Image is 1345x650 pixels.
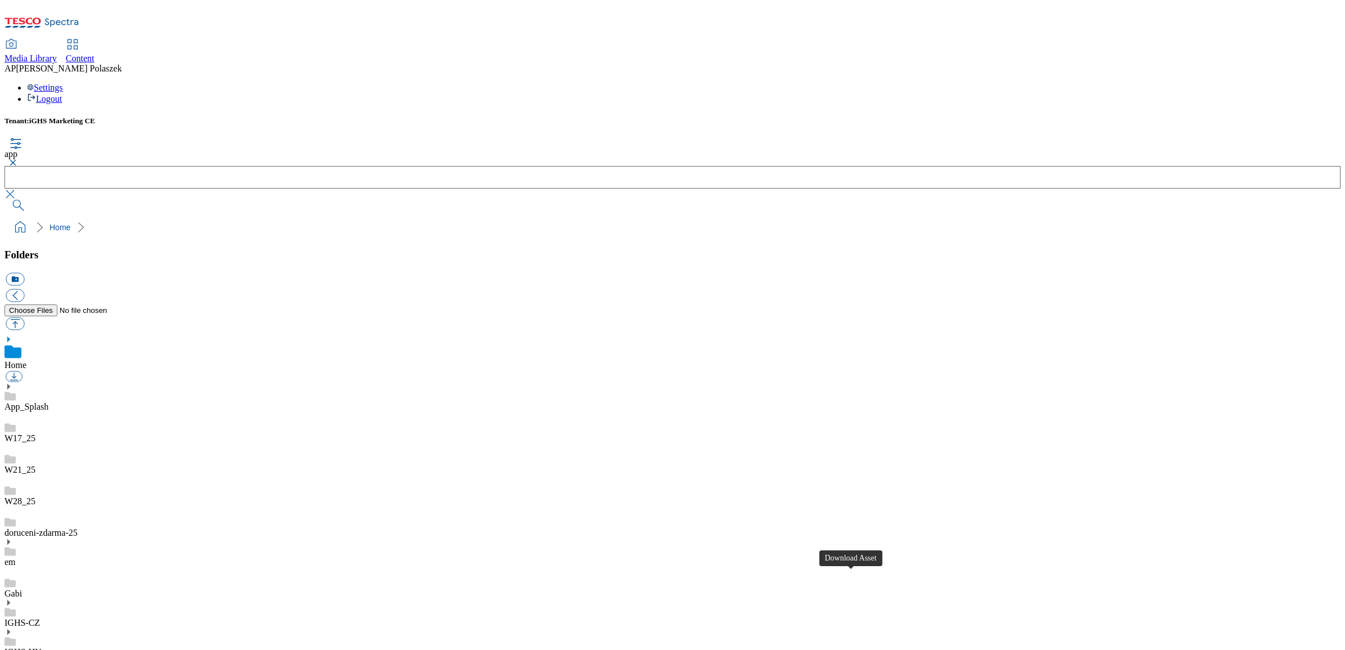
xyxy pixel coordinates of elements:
[5,496,35,506] a: W28_25
[27,83,63,92] a: Settings
[5,53,57,63] span: Media Library
[5,557,16,567] a: em
[5,465,35,474] a: W21_25
[5,116,1340,125] h5: Tenant:
[27,94,62,104] a: Logout
[66,53,95,63] span: Content
[5,433,35,443] a: W17_25
[5,589,22,598] a: Gabi
[5,64,16,73] span: AP
[66,40,95,64] a: Content
[5,149,17,159] span: app
[5,217,1340,238] nav: breadcrumb
[50,223,70,232] a: Home
[5,402,48,411] a: App_Splash
[5,40,57,64] a: Media Library
[5,618,40,627] a: IGHS-CZ
[5,249,1340,261] h3: Folders
[29,116,95,125] span: iGHS Marketing CE
[5,528,78,537] a: doruceni-zdarma-25
[11,218,29,236] a: home
[5,360,26,370] a: Home
[16,64,122,73] span: [PERSON_NAME] Polaszek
